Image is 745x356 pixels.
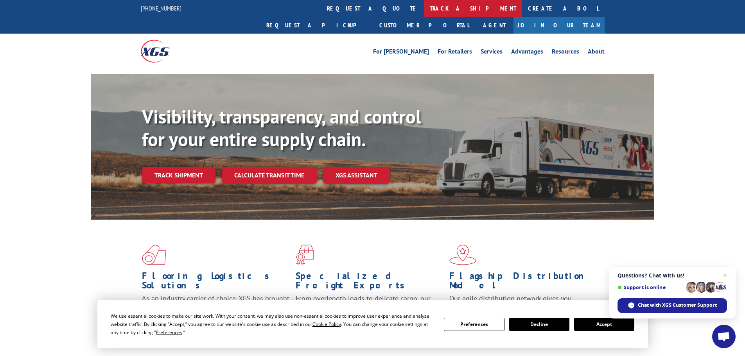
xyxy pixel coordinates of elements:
a: Request a pickup [260,17,373,34]
a: Join Our Team [513,17,605,34]
a: XGS ASSISTANT [323,167,390,184]
h1: Flooring Logistics Solutions [142,271,290,294]
div: We use essential cookies to make our site work. With your consent, we may also use non-essential ... [111,312,434,336]
img: xgs-icon-total-supply-chain-intelligence-red [142,245,166,265]
a: Calculate transit time [222,167,317,184]
button: Decline [509,318,569,331]
p: From overlength loads to delicate cargo, our experienced staff knows the best way to move your fr... [296,294,443,329]
span: Preferences [156,329,182,336]
button: Accept [574,318,634,331]
a: For [PERSON_NAME] [373,48,429,57]
div: Chat with XGS Customer Support [618,298,727,313]
span: As an industry carrier of choice, XGS has brought innovation and dedication to flooring logistics... [142,294,289,322]
span: Cookie Policy [312,321,341,327]
a: Track shipment [142,167,215,183]
img: xgs-icon-flagship-distribution-model-red [449,245,476,265]
a: Customer Portal [373,17,475,34]
h1: Specialized Freight Experts [296,271,443,294]
a: Resources [552,48,579,57]
div: Cookie Consent Prompt [97,300,648,348]
b: Visibility, transparency, and control for your entire supply chain. [142,104,421,151]
span: Support is online [618,284,683,290]
span: Questions? Chat with us! [618,272,727,279]
span: Our agile distribution network gives you nationwide inventory management on demand. [449,294,593,312]
a: Agent [475,17,513,34]
a: About [588,48,605,57]
h1: Flagship Distribution Model [449,271,597,294]
span: Chat with XGS Customer Support [638,302,717,309]
img: xgs-icon-focused-on-flooring-red [296,245,314,265]
a: Advantages [511,48,543,57]
button: Preferences [444,318,504,331]
div: Open chat [712,325,736,348]
a: [PHONE_NUMBER] [141,4,181,12]
a: Services [481,48,503,57]
span: Close chat [720,271,730,280]
a: For Retailers [438,48,472,57]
